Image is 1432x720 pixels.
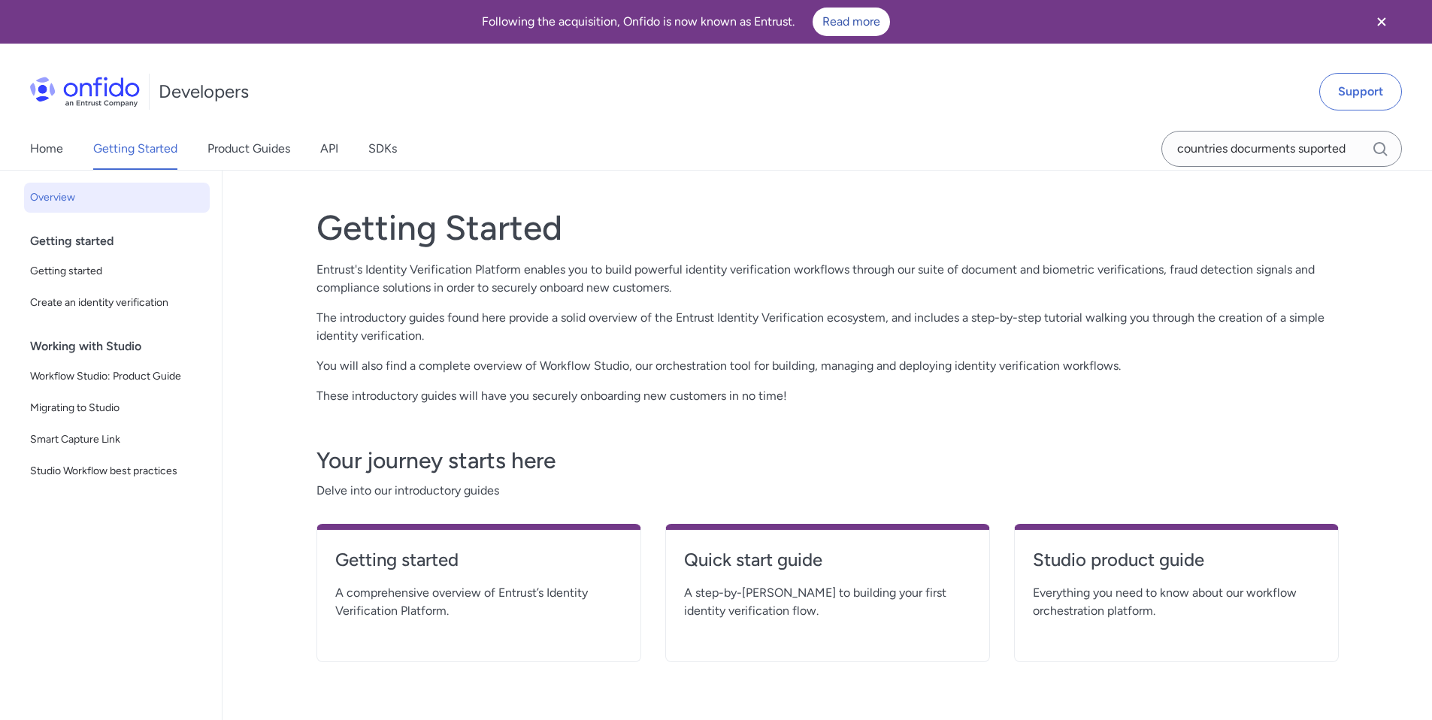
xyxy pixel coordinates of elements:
h4: Quick start guide [684,548,971,572]
a: Read more [813,8,890,36]
a: Getting started [335,548,622,584]
a: Quick start guide [684,548,971,584]
span: Studio Workflow best practices [30,462,204,480]
h4: Studio product guide [1033,548,1320,572]
span: A step-by-[PERSON_NAME] to building your first identity verification flow. [684,584,971,620]
span: Delve into our introductory guides [316,482,1339,500]
svg: Close banner [1373,13,1391,31]
span: Everything you need to know about our workflow orchestration platform. [1033,584,1320,620]
div: Following the acquisition, Onfido is now known as Entrust. [18,8,1354,36]
h1: Getting Started [316,207,1339,249]
a: Support [1319,73,1402,110]
span: Smart Capture Link [30,431,204,449]
a: Studio product guide [1033,548,1320,584]
a: Overview [24,183,210,213]
p: You will also find a complete overview of Workflow Studio, our orchestration tool for building, m... [316,357,1339,375]
a: Getting started [24,256,210,286]
p: The introductory guides found here provide a solid overview of the Entrust Identity Verification ... [316,309,1339,345]
span: Workflow Studio: Product Guide [30,368,204,386]
a: Home [30,128,63,170]
input: Onfido search input field [1161,131,1402,167]
a: Workflow Studio: Product Guide [24,362,210,392]
a: Getting Started [93,128,177,170]
div: Working with Studio [30,331,216,362]
a: Create an identity verification [24,288,210,318]
p: Entrust's Identity Verification Platform enables you to build powerful identity verification work... [316,261,1339,297]
a: Product Guides [207,128,290,170]
span: Overview [30,189,204,207]
a: Migrating to Studio [24,393,210,423]
p: These introductory guides will have you securely onboarding new customers in no time! [316,387,1339,405]
span: Migrating to Studio [30,399,204,417]
h1: Developers [159,80,249,104]
a: Studio Workflow best practices [24,456,210,486]
a: SDKs [368,128,397,170]
span: Create an identity verification [30,294,204,312]
a: Smart Capture Link [24,425,210,455]
h4: Getting started [335,548,622,572]
div: Getting started [30,226,216,256]
span: Getting started [30,262,204,280]
h3: Your journey starts here [316,446,1339,476]
a: API [320,128,338,170]
span: A comprehensive overview of Entrust’s Identity Verification Platform. [335,584,622,620]
img: Onfido Logo [30,77,140,107]
button: Close banner [1354,3,1409,41]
